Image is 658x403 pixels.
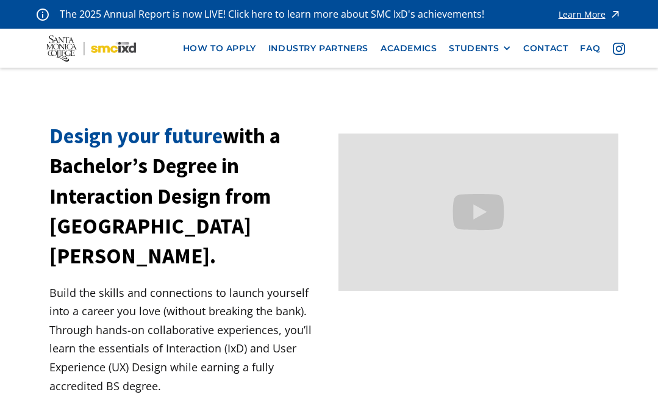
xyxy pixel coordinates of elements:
img: icon - arrow - alert [609,6,621,23]
h1: with a Bachelor’s Degree in Interaction Design from [GEOGRAPHIC_DATA][PERSON_NAME]. [49,121,329,271]
a: industry partners [262,37,374,60]
div: Learn More [559,10,606,19]
a: Learn More [559,6,621,23]
a: Academics [374,37,443,60]
div: STUDENTS [449,43,499,54]
a: contact [517,37,574,60]
a: faq [574,37,606,60]
img: icon - information - alert [37,8,49,21]
p: The 2025 Annual Report is now LIVE! Click here to learn more about SMC IxD's achievements! [60,6,485,23]
img: Santa Monica College - SMC IxD logo [46,35,136,62]
div: STUDENTS [449,43,511,54]
p: Build the skills and connections to launch yourself into a career you love (without breaking the ... [49,284,329,396]
iframe: Design your future with a Bachelor's Degree in Interaction Design from Santa Monica College [338,134,618,291]
img: icon - instagram [613,43,625,55]
span: Design your future [49,123,223,149]
a: how to apply [177,37,262,60]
